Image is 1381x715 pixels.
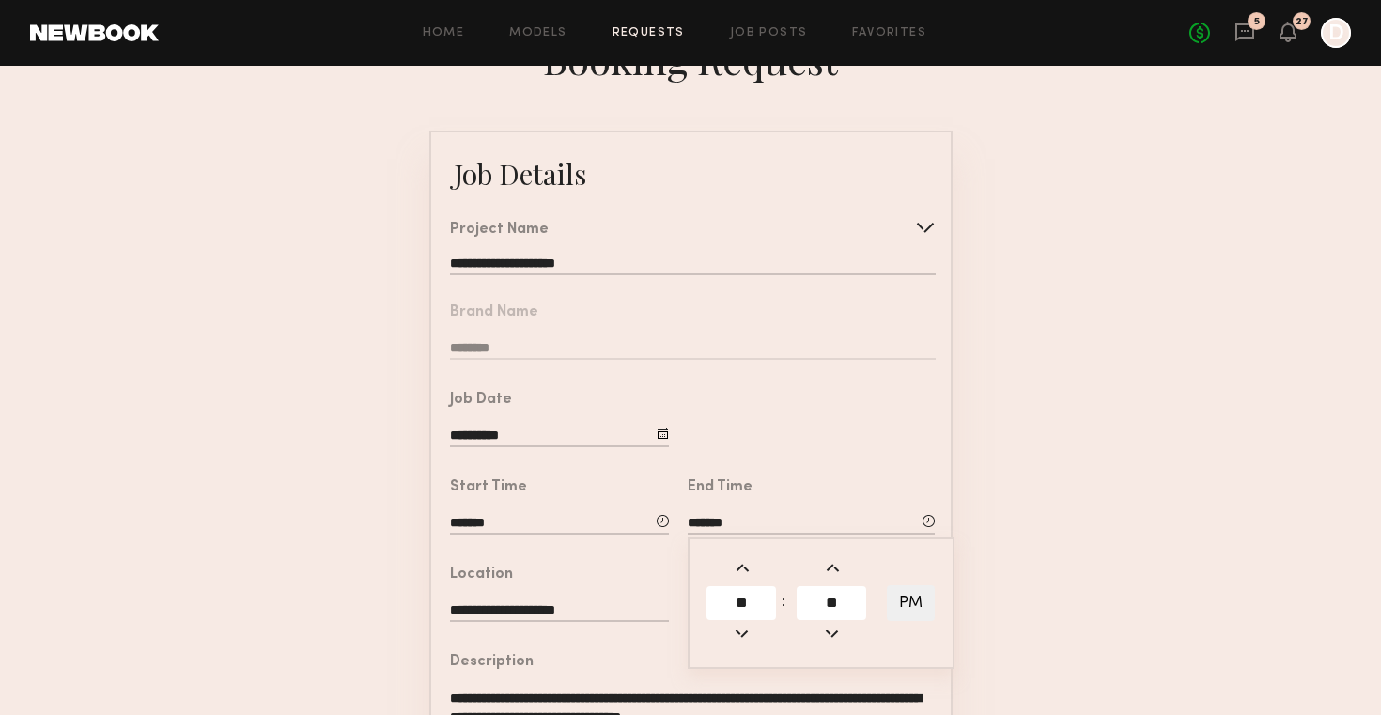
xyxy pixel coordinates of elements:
a: Favorites [852,27,926,39]
div: Project Name [450,223,549,238]
button: PM [887,585,935,621]
a: Job Posts [730,27,808,39]
a: Models [509,27,566,39]
div: Description [450,655,534,670]
div: Start Time [450,480,527,495]
a: Home [423,27,465,39]
div: 27 [1296,17,1309,27]
div: 5 [1254,17,1260,27]
div: Job Date [450,393,512,408]
a: 5 [1234,22,1255,45]
div: Job Details [454,155,586,193]
div: Location [450,567,513,583]
a: D [1321,18,1351,48]
a: Requests [613,27,685,39]
div: End Time [688,480,753,495]
td: : [781,584,794,622]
